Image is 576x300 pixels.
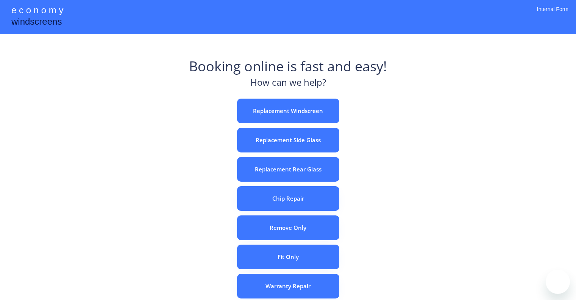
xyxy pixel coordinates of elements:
[237,186,339,211] button: Chip Repair
[237,274,339,298] button: Warranty Repair
[237,245,339,269] button: Fit Only
[237,157,339,182] button: Replacement Rear Glass
[237,99,339,123] button: Replacement Windscreen
[250,76,326,93] div: How can we help?
[11,15,62,30] div: windscreens
[237,215,339,240] button: Remove Only
[237,128,339,152] button: Replacement Side Glass
[11,4,63,18] div: e c o n o m y
[546,270,570,294] iframe: Button to launch messaging window
[189,57,387,76] div: Booking online is fast and easy!
[537,6,568,23] div: Internal Form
